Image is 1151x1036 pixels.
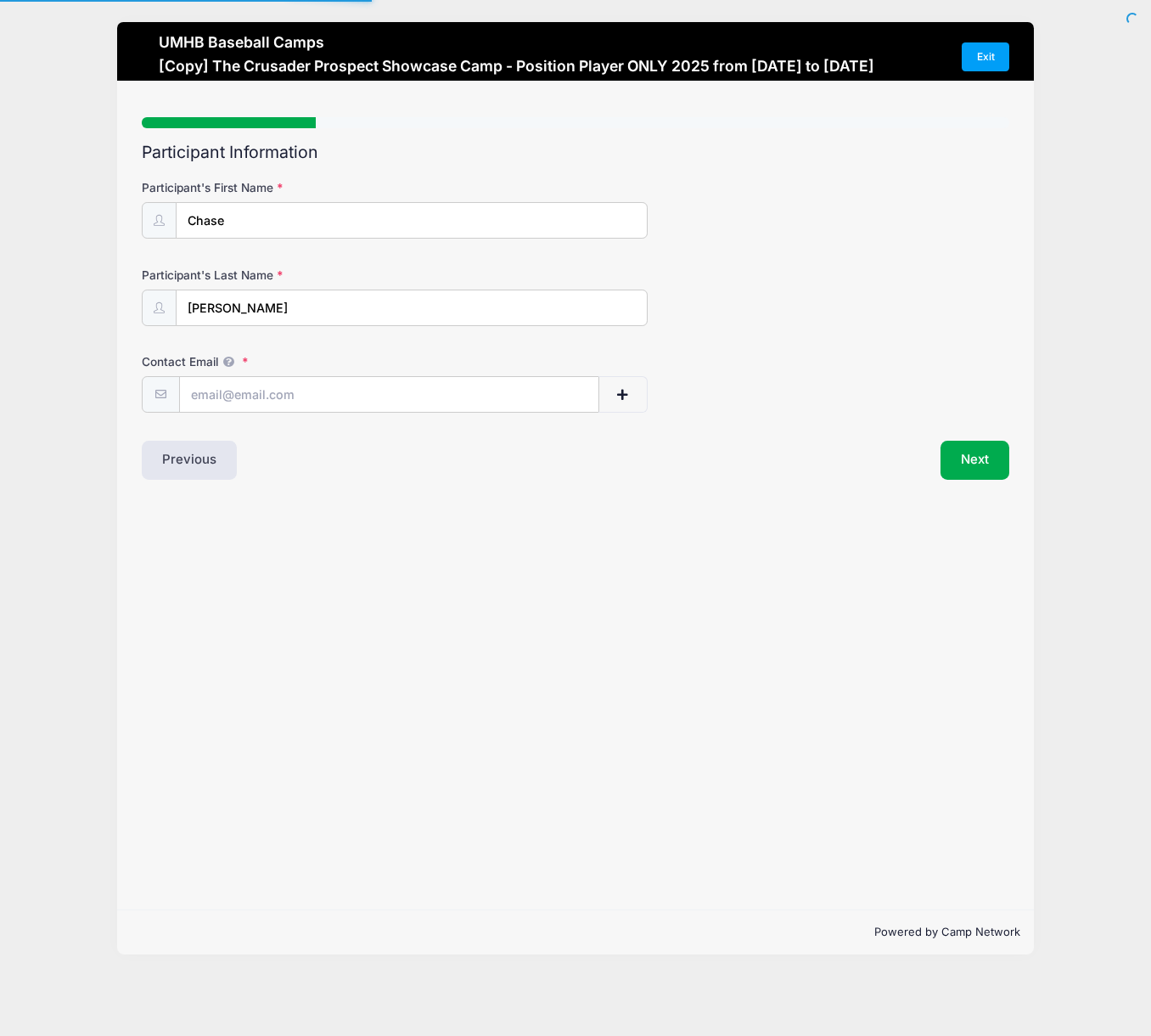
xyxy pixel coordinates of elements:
h3: UMHB Baseball Camps [159,33,874,51]
input: Participant's First Name [176,202,648,239]
input: Participant's Last Name [176,290,648,326]
label: Contact Email [142,353,431,370]
a: Exit [962,42,1009,71]
button: Next [940,441,1009,480]
p: Powered by Camp Network [131,924,1020,941]
label: Participant's Last Name [142,267,431,284]
button: Previous [142,441,237,480]
h3: [Copy] The Crusader Prospect Showcase Camp - Position Player ONLY 2025 from [DATE] to [DATE] [159,57,874,75]
h2: Participant Information [142,143,1009,162]
span: We will send confirmations, payment reminders, and custom email messages to each address listed. ... [218,355,239,369]
label: Participant's First Name [142,179,431,196]
input: email@email.com [179,376,600,413]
